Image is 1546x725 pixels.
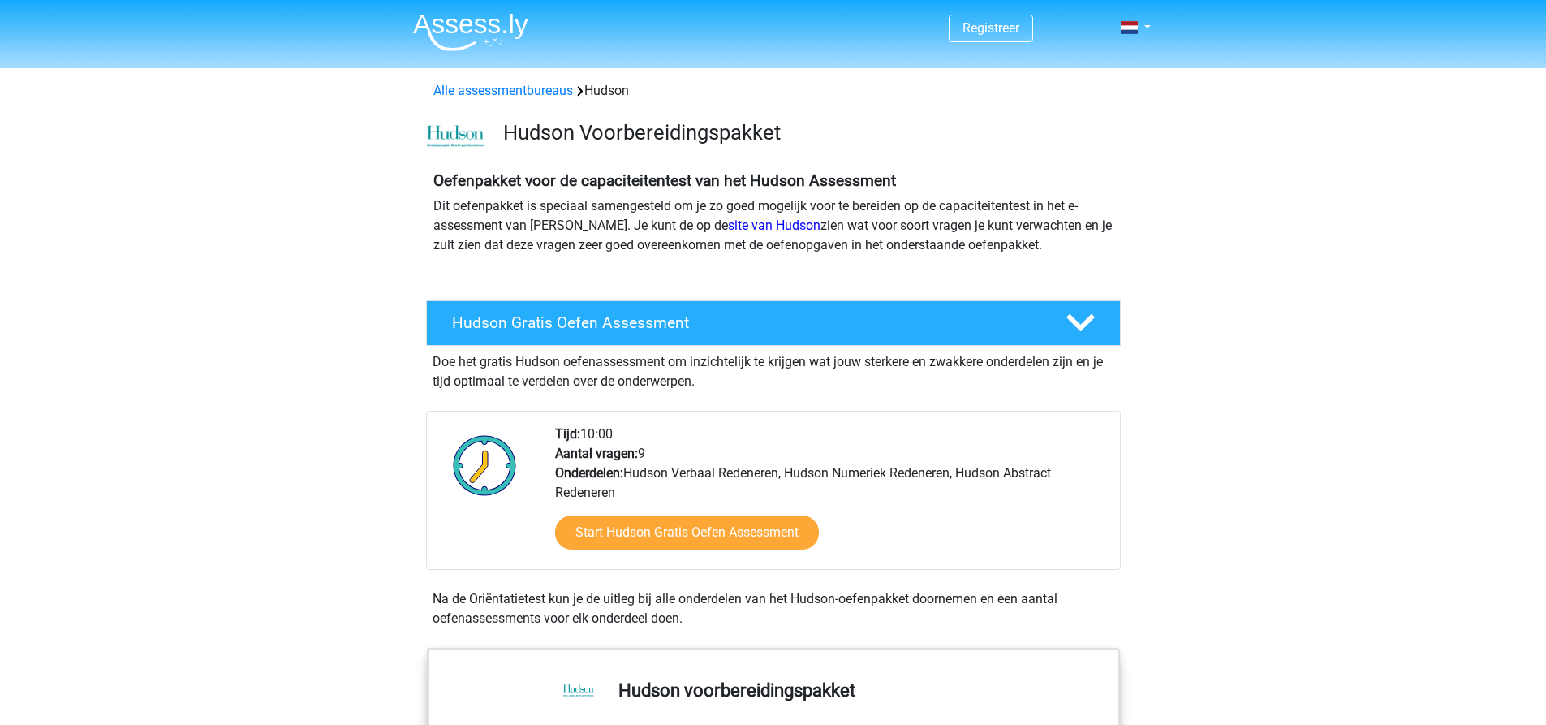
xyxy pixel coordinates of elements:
[420,300,1127,346] a: Hudson Gratis Oefen Assessment
[543,425,1119,569] div: 10:00 9 Hudson Verbaal Redeneren, Hudson Numeriek Redeneren, Hudson Abstract Redeneren
[555,426,580,442] b: Tijd:
[555,465,623,481] b: Onderdelen:
[728,218,820,233] a: site van Hudson
[433,171,896,190] b: Oefenpakket voor de capaciteitentest van het Hudson Assessment
[427,125,484,148] img: cefd0e47479f4eb8e8c001c0d358d5812e054fa8.png
[433,196,1113,255] p: Dit oefenpakket is speciaal samengesteld om je zo goed mogelijk voor te bereiden op de capaciteit...
[555,516,819,550] a: Start Hudson Gratis Oefen Assessment
[433,83,573,98] a: Alle assessmentbureaus
[452,313,1040,332] h4: Hudson Gratis Oefen Assessment
[426,346,1121,391] div: Doe het gratis Hudson oefenassessment om inzichtelijk te krijgen wat jouw sterkere en zwakkere on...
[962,20,1019,36] a: Registreer
[503,120,1108,145] h3: Hudson Voorbereidingspakket
[413,13,528,51] img: Assessly
[427,81,1120,101] div: Hudson
[444,425,526,506] img: Klok
[426,589,1121,628] div: Na de Oriëntatietest kun je de uitleg bij alle onderdelen van het Hudson-oefenpakket doornemen en...
[555,446,638,461] b: Aantal vragen:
